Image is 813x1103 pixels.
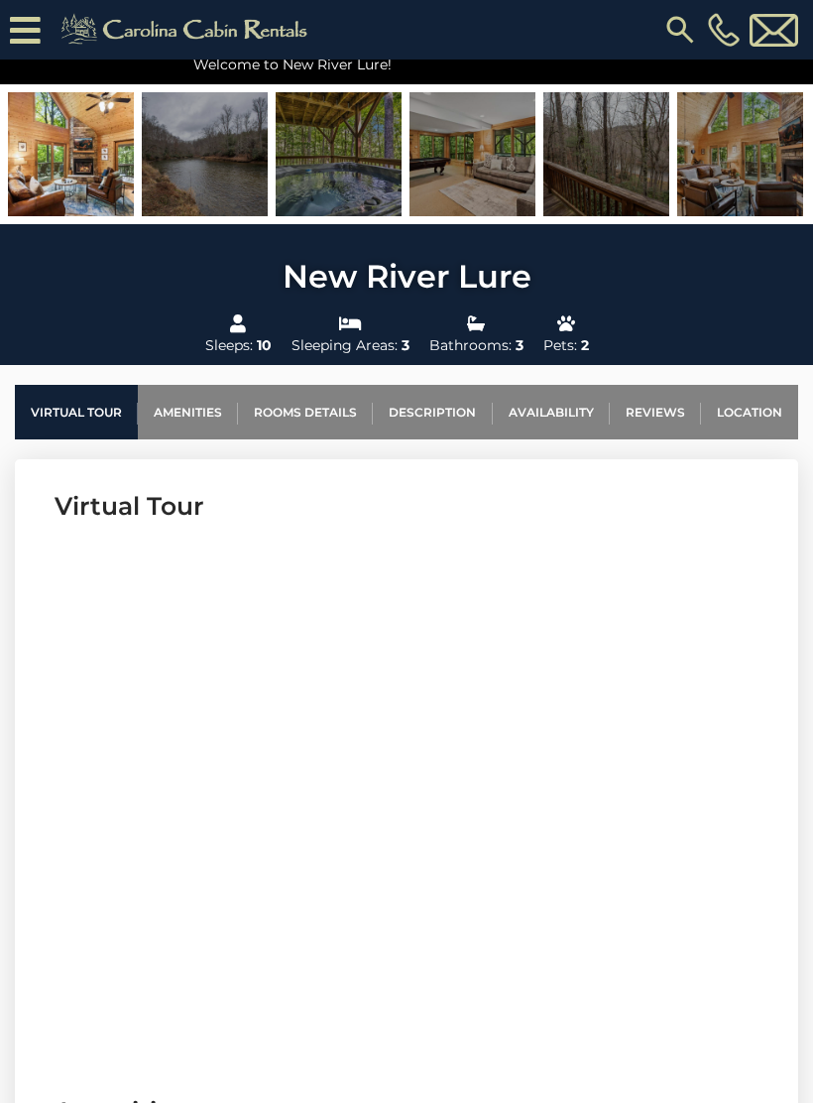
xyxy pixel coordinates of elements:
[138,385,238,439] a: Amenities
[493,385,610,439] a: Availability
[183,45,631,84] div: Welcome to New River Lure!
[8,92,134,216] img: 166962862
[276,92,402,216] img: 166962885
[703,13,745,47] a: [PHONE_NUMBER]
[142,92,268,216] img: 163276313
[51,10,324,50] img: Khaki-logo.png
[701,385,798,439] a: Location
[610,385,701,439] a: Reviews
[662,12,698,48] img: search-regular.svg
[373,385,492,439] a: Description
[15,385,138,439] a: Virtual Tour
[409,92,535,216] img: 166962878
[55,489,758,524] h3: Virtual Tour
[677,92,803,216] img: 166962861
[238,385,373,439] a: Rooms Details
[543,92,669,216] img: 163276316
